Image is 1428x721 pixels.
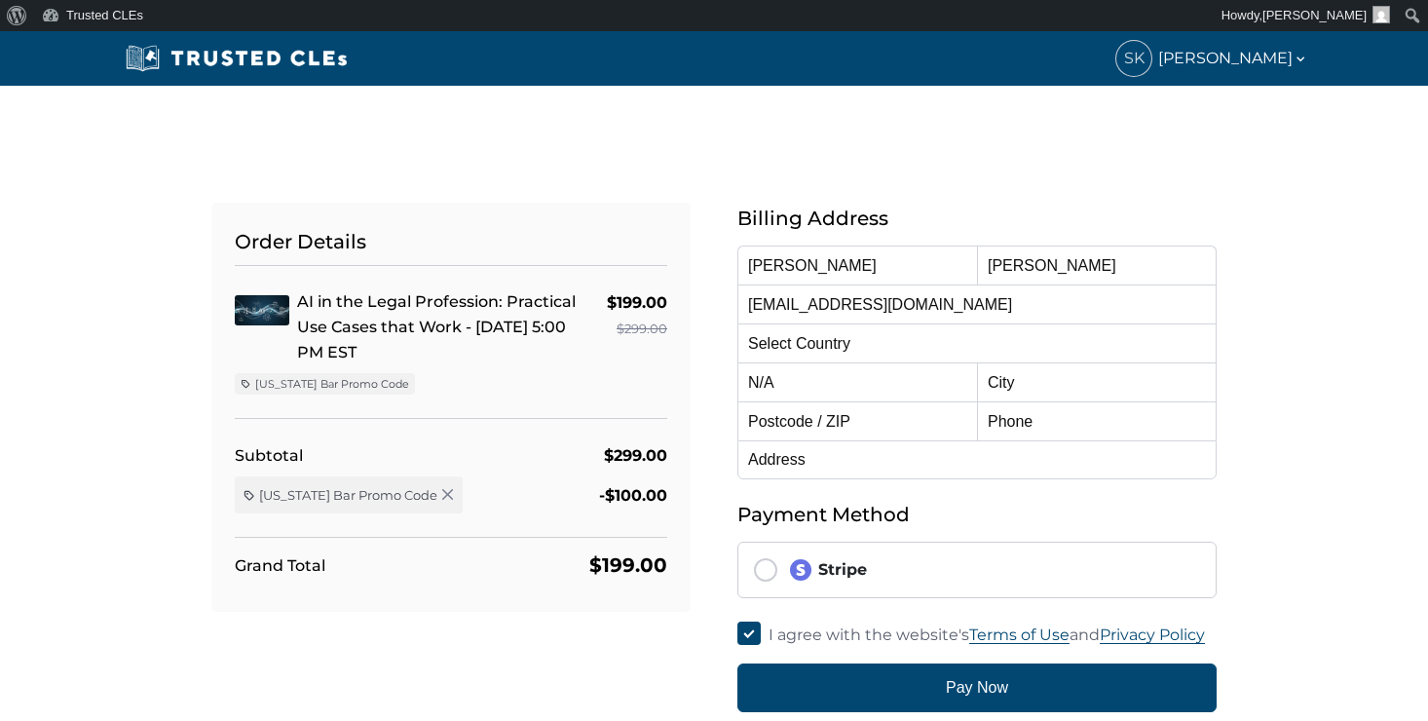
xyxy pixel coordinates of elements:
h5: Order Details [235,226,667,266]
a: Terms of Use [969,626,1070,644]
span: I agree with the website's and [769,626,1205,644]
span: [PERSON_NAME] [1158,45,1308,71]
div: Grand Total [235,552,325,579]
input: First Name [737,246,977,285]
input: Address [737,440,1217,479]
input: Phone [977,401,1217,440]
h5: Payment Method [737,499,1217,530]
span: [US_STATE] Bar Promo Code [255,376,409,392]
div: -$100.00 [599,482,667,509]
input: Last Name [977,246,1217,285]
span: [PERSON_NAME] [1262,8,1367,22]
img: stripe [789,558,812,582]
span: [US_STATE] Bar Promo Code [259,486,437,504]
div: Stripe [789,558,1200,582]
input: stripeStripe [754,558,777,582]
img: AI in the Legal Profession: Practical Use Cases that Work - 10/15 - 5:00 PM EST [235,295,289,325]
input: Email Address [737,285,1217,323]
a: AI in the Legal Profession: Practical Use Cases that Work - [DATE] 5:00 PM EST [297,292,576,361]
input: City [977,362,1217,401]
input: Postcode / ZIP [737,401,977,440]
span: SK [1116,41,1151,76]
div: $199.00 [607,289,667,316]
h5: Billing Address [737,203,1217,234]
a: Privacy Policy [1100,626,1205,644]
img: Trusted CLEs [120,44,353,73]
div: $299.00 [604,442,667,469]
div: $199.00 [589,550,667,581]
button: Pay Now [737,664,1217,712]
div: $299.00 [607,316,667,342]
div: Subtotal [235,442,303,469]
